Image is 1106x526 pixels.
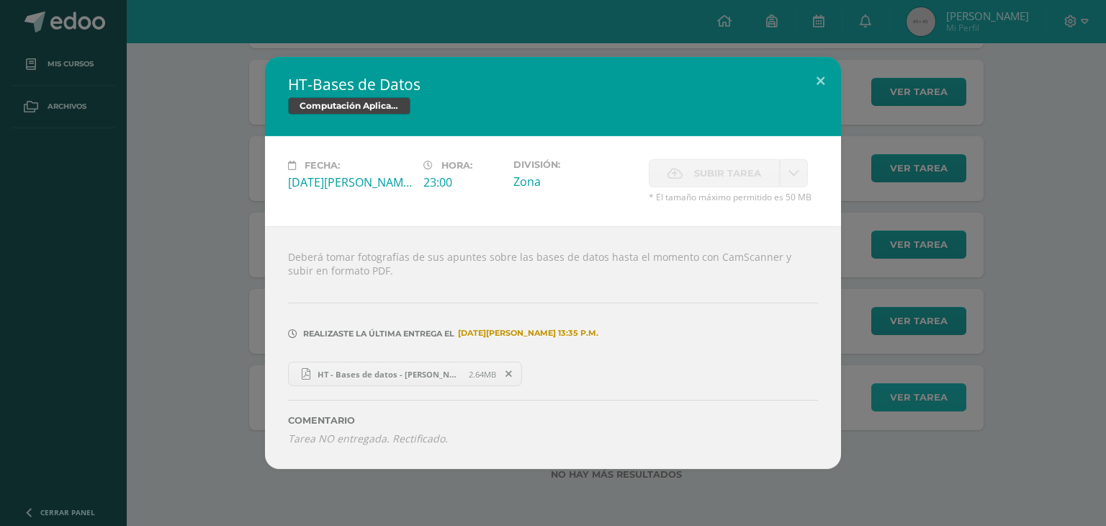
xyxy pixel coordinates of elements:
[303,329,454,339] span: Realizaste la última entrega el
[288,97,410,115] span: Computación Aplicada
[649,159,780,187] label: La fecha de entrega ha expirado
[305,160,340,171] span: Fecha:
[454,333,598,334] span: [DATE][PERSON_NAME] 13:35 p.m.
[649,191,818,203] span: * El tamaño máximo permitido es 50 MB
[497,366,521,382] span: Remover entrega
[513,174,637,190] div: Zona
[513,159,637,170] label: División:
[310,369,469,380] span: HT - Bases de datos - [PERSON_NAME] - 4to [PERSON_NAME]. A.pdf
[288,74,818,94] h2: HT-Bases de Datos
[800,57,841,106] button: Close (Esc)
[441,160,472,171] span: Hora:
[423,174,502,190] div: 23:00
[288,362,522,386] a: HT - Bases de datos - [PERSON_NAME] - 4to [PERSON_NAME]. A.pdf 2.64MB
[288,415,818,426] label: Comentario
[469,369,496,380] span: 2.64MB
[265,226,841,469] div: Deberá tomar fotografías de sus apuntes sobre las bases de datos hasta el momento con CamScanner ...
[780,159,808,187] a: La fecha de entrega ha expirado
[288,174,412,190] div: [DATE][PERSON_NAME]
[288,432,448,445] i: Tarea NO entregada. Rectificado.
[694,160,761,187] span: Subir tarea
